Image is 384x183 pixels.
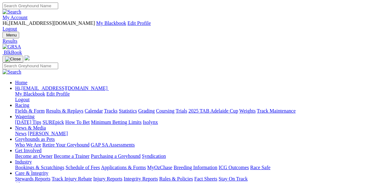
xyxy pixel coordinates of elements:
[188,108,238,114] a: 2025 TAB Adelaide Cup
[15,119,41,125] a: [DATE] Tips
[138,108,155,114] a: Grading
[96,20,126,26] a: My Blackbook
[3,50,22,55] a: BlkBook
[174,165,217,170] a: Breeding Information
[15,142,381,148] div: Greyhounds as Pets
[15,153,381,159] div: Get Involved
[156,108,175,114] a: Coursing
[15,165,381,170] div: Industry
[3,63,58,69] input: Search
[42,142,90,147] a: Retire Your Greyhound
[101,165,146,170] a: Applications & Forms
[3,20,381,32] div: My Account
[3,32,19,38] button: Toggle navigation
[65,165,100,170] a: Schedule of Fees
[15,97,30,102] a: Logout
[15,148,42,153] a: Get Involved
[15,131,26,136] a: News
[3,69,21,75] img: Search
[91,119,142,125] a: Minimum Betting Limits
[219,165,249,170] a: ICG Outcomes
[15,165,64,170] a: Bookings & Scratchings
[3,3,58,9] input: Search
[15,153,53,159] a: Become an Owner
[5,57,21,62] img: Close
[3,56,23,63] button: Toggle navigation
[3,38,381,44] a: Results
[15,91,381,103] div: Hi,[EMAIL_ADDRESS][DOMAIN_NAME]
[3,9,21,15] img: Search
[159,176,193,181] a: Rules & Policies
[124,176,158,181] a: Integrity Reports
[257,108,296,114] a: Track Maintenance
[4,50,22,55] span: BlkBook
[143,119,158,125] a: Isolynx
[93,176,122,181] a: Injury Reports
[175,108,187,114] a: Trials
[15,170,48,176] a: Care & Integrity
[3,26,17,31] a: Logout
[15,80,27,85] a: Home
[54,153,90,159] a: Become a Trainer
[194,176,217,181] a: Fact Sheets
[219,176,248,181] a: Stay On Track
[147,165,172,170] a: MyOzChase
[85,108,103,114] a: Calendar
[15,108,381,114] div: Racing
[239,108,256,114] a: Weights
[15,176,381,182] div: Care & Integrity
[142,153,166,159] a: Syndication
[3,44,21,50] img: GRSA
[15,131,381,136] div: News & Media
[25,55,30,60] img: logo-grsa-white.png
[104,108,118,114] a: Tracks
[250,165,270,170] a: Race Safe
[42,119,64,125] a: SUREpick
[15,119,381,125] div: Wagering
[46,108,83,114] a: Results & Replays
[15,108,45,114] a: Fields & Form
[15,136,55,142] a: Greyhounds as Pets
[52,176,92,181] a: Track Injury Rebate
[6,33,17,37] span: Menu
[15,159,32,164] a: Industry
[119,108,137,114] a: Statistics
[15,86,108,91] span: Hi, [EMAIL_ADDRESS][DOMAIN_NAME]
[15,103,29,108] a: Racing
[127,20,151,26] a: Edit Profile
[15,114,35,119] a: Wagering
[3,20,95,26] span: Hi, [EMAIL_ADDRESS][DOMAIN_NAME]
[65,119,90,125] a: How To Bet
[91,142,135,147] a: GAP SA Assessments
[15,91,45,97] a: My Blackbook
[15,142,41,147] a: Who We Are
[47,91,70,97] a: Edit Profile
[15,86,109,91] a: Hi,[EMAIL_ADDRESS][DOMAIN_NAME]
[91,153,141,159] a: Purchasing a Greyhound
[3,15,28,20] a: My Account
[28,131,68,136] a: [PERSON_NAME]
[15,176,50,181] a: Stewards Reports
[15,125,46,130] a: News & Media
